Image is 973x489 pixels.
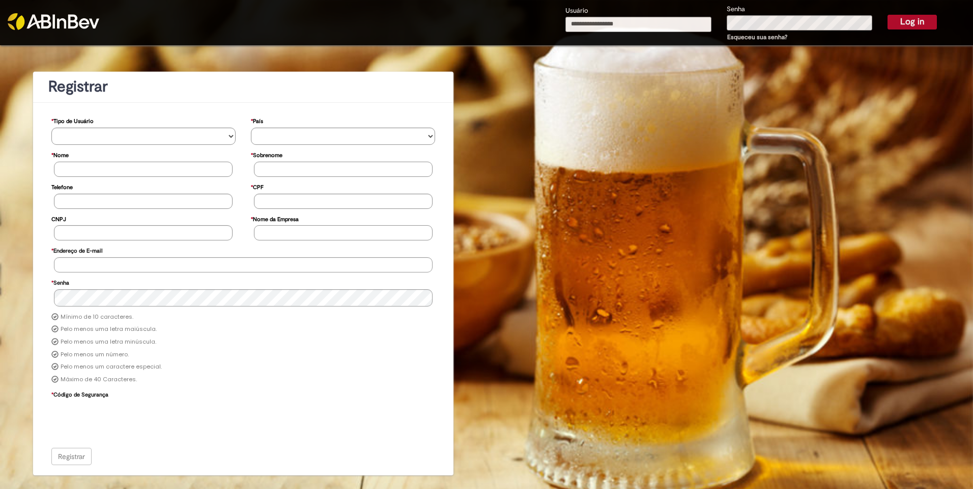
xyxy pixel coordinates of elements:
[51,179,73,194] label: Telefone
[51,242,102,257] label: Endereço de E-mail
[51,386,108,401] label: Código de Segurança
[251,179,264,194] label: CPF
[51,113,94,128] label: Tipo de Usuário
[565,6,588,16] label: Usuário
[251,113,263,128] label: País
[61,325,157,333] label: Pelo menos uma letra maiúscula.
[51,211,66,226] label: CNPJ
[251,147,282,162] label: Sobrenome
[61,351,129,359] label: Pelo menos um número.
[888,15,937,29] button: Log in
[61,338,156,346] label: Pelo menos uma letra minúscula.
[61,313,133,321] label: Mínimo de 10 caracteres.
[727,5,745,14] label: Senha
[54,401,209,441] iframe: reCAPTCHA
[51,274,69,289] label: Senha
[51,147,69,162] label: Nome
[61,376,137,384] label: Máximo de 40 Caracteres.
[727,33,787,41] a: Esqueceu sua senha?
[8,13,99,30] img: ABInbev-white.png
[48,78,438,95] h1: Registrar
[61,363,162,371] label: Pelo menos um caractere especial.
[251,211,299,226] label: Nome da Empresa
